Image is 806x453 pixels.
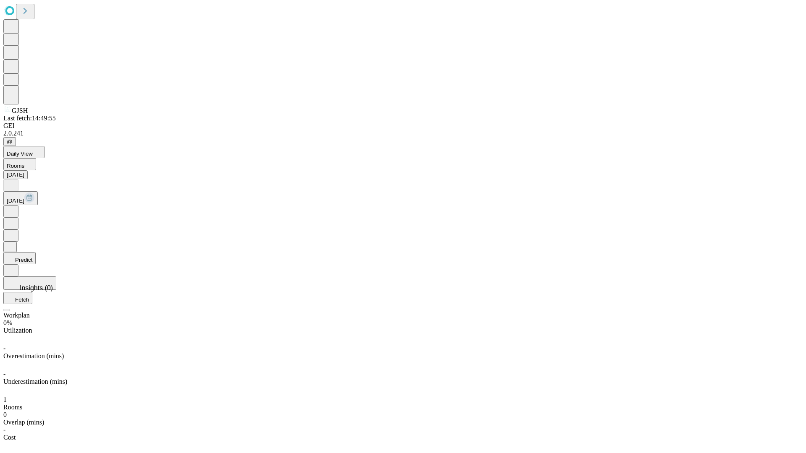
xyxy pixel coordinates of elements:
[3,252,36,264] button: Predict
[20,284,53,292] span: Insights (0)
[3,130,803,137] div: 2.0.241
[3,312,30,319] span: Workplan
[3,426,5,433] span: -
[3,352,64,359] span: Overestimation (mins)
[7,151,33,157] span: Daily View
[3,276,56,290] button: Insights (0)
[3,191,38,205] button: [DATE]
[3,434,16,441] span: Cost
[3,378,67,385] span: Underestimation (mins)
[12,107,28,114] span: GJSH
[3,137,16,146] button: @
[3,404,22,411] span: Rooms
[3,370,5,377] span: -
[3,146,44,158] button: Daily View
[3,170,28,179] button: [DATE]
[3,345,5,352] span: -
[3,327,32,334] span: Utilization
[3,411,7,418] span: 0
[3,419,44,426] span: Overlap (mins)
[3,158,36,170] button: Rooms
[3,115,56,122] span: Last fetch: 14:49:55
[7,163,24,169] span: Rooms
[3,396,7,403] span: 1
[7,198,24,204] span: [DATE]
[3,319,12,326] span: 0%
[3,292,32,304] button: Fetch
[7,138,13,145] span: @
[3,122,803,130] div: GEI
